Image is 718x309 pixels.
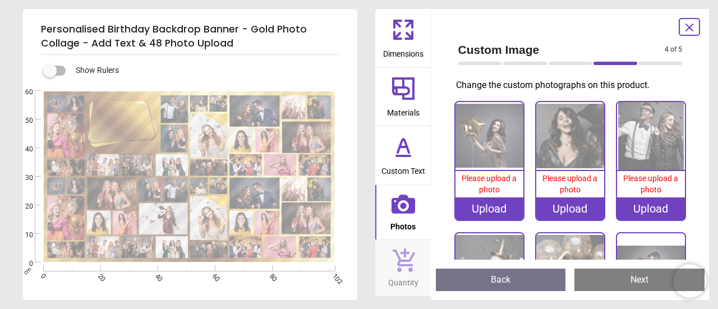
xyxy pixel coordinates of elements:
span: 4 of 5 [665,45,682,54]
span: Materials [387,102,420,119]
span: 60 [12,87,33,97]
span: Photos [390,216,416,233]
span: Please upload a photo [542,174,597,194]
span: Custom Text [381,160,425,177]
p: Change the custom photographs on this product. [456,79,692,91]
button: Dimensions [375,9,431,67]
h5: Personalised Birthday Backdrop Banner - Gold Photo Collage - Add Text & 48 Photo Upload [41,18,339,55]
span: 20 [12,202,33,211]
button: Quantity [375,240,431,296]
div: Upload [536,197,604,220]
span: 0 [38,272,45,279]
span: 20 [95,272,103,279]
div: Upload [455,197,523,220]
span: 10 [12,230,33,240]
span: Please upload a photo [462,174,517,194]
span: 0 [12,259,33,269]
button: Custom Text [375,126,431,185]
span: 40 [12,145,33,154]
span: 80 [267,272,274,279]
div: Upload [617,197,685,220]
span: 102 [330,272,338,279]
span: Please upload a photo [623,174,678,194]
button: Photos [375,185,431,240]
button: Next [574,269,705,291]
div: Show Rulers [50,64,357,77]
span: 30 [12,173,33,183]
span: Custom Image [458,41,665,58]
span: 50 [12,116,33,126]
span: Dimensions [383,43,424,60]
span: 60 [210,272,217,279]
iframe: Brevo live chat [673,264,707,298]
button: Back [436,269,566,291]
span: cm [22,266,32,276]
span: 40 [153,272,160,279]
span: Quantity [388,272,418,289]
button: Materials [375,68,431,126]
